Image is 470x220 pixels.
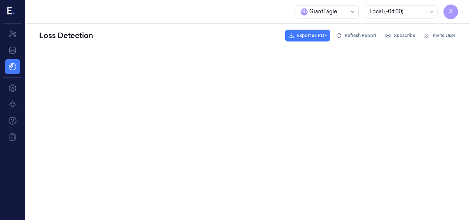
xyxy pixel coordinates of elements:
[382,30,418,41] button: Subscribe
[333,30,379,41] button: Refresh Report
[38,29,95,42] div: Loss Detection
[433,32,455,39] span: Invite User
[300,8,308,16] span: G i
[421,30,458,41] button: Invite User
[297,32,327,39] span: Export as PDF
[345,32,376,39] span: Refresh Report
[443,4,458,19] button: A
[285,30,330,41] button: Export as PDF
[394,32,415,39] span: Subscribe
